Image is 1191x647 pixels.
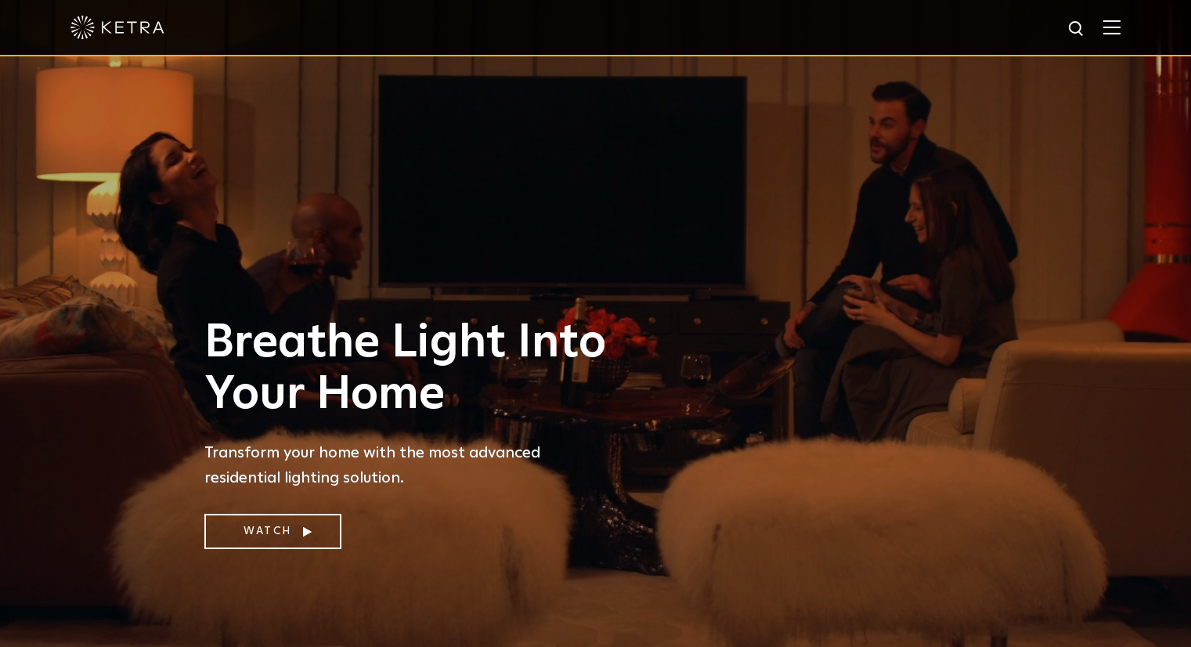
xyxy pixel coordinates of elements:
img: search icon [1067,20,1087,39]
img: ketra-logo-2019-white [70,16,164,39]
h1: Breathe Light Into Your Home [204,317,619,421]
a: Watch [204,514,341,549]
p: Transform your home with the most advanced residential lighting solution. [204,440,619,490]
img: Hamburger%20Nav.svg [1103,20,1121,34]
